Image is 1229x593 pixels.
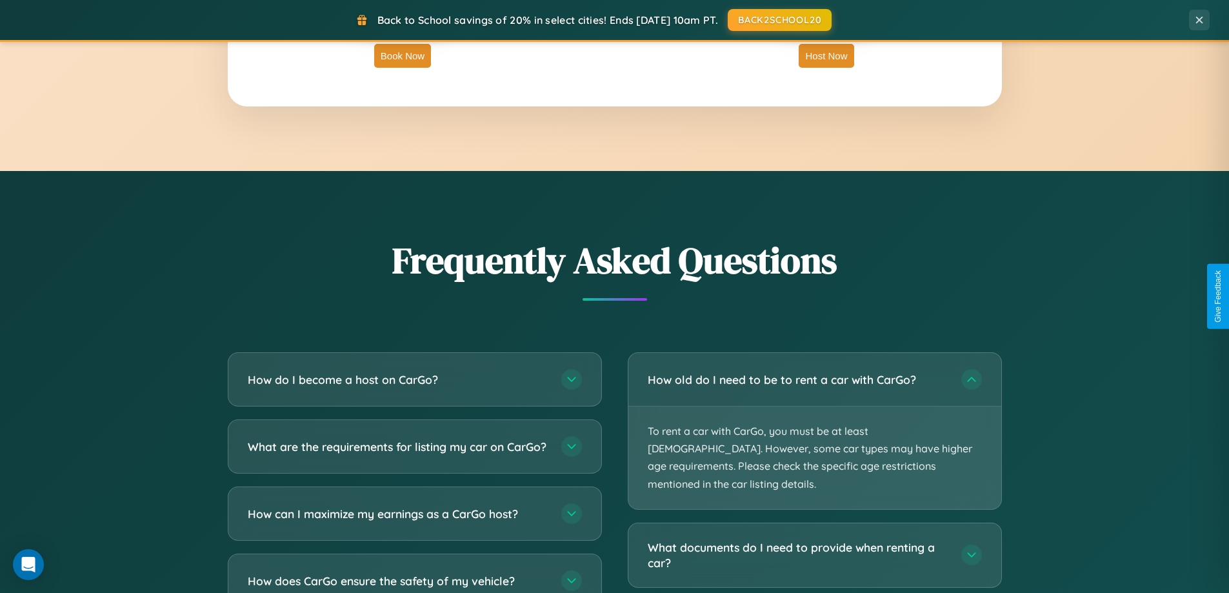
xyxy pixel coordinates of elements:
[799,44,854,68] button: Host Now
[248,573,548,589] h3: How does CarGo ensure the safety of my vehicle?
[377,14,718,26] span: Back to School savings of 20% in select cities! Ends [DATE] 10am PT.
[1214,270,1223,323] div: Give Feedback
[728,9,832,31] button: BACK2SCHOOL20
[648,539,948,571] h3: What documents do I need to provide when renting a car?
[228,236,1002,285] h2: Frequently Asked Questions
[13,549,44,580] div: Open Intercom Messenger
[374,44,431,68] button: Book Now
[648,372,948,388] h3: How old do I need to be to rent a car with CarGo?
[628,407,1001,509] p: To rent a car with CarGo, you must be at least [DEMOGRAPHIC_DATA]. However, some car types may ha...
[248,506,548,522] h3: How can I maximize my earnings as a CarGo host?
[248,372,548,388] h3: How do I become a host on CarGo?
[248,439,548,455] h3: What are the requirements for listing my car on CarGo?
